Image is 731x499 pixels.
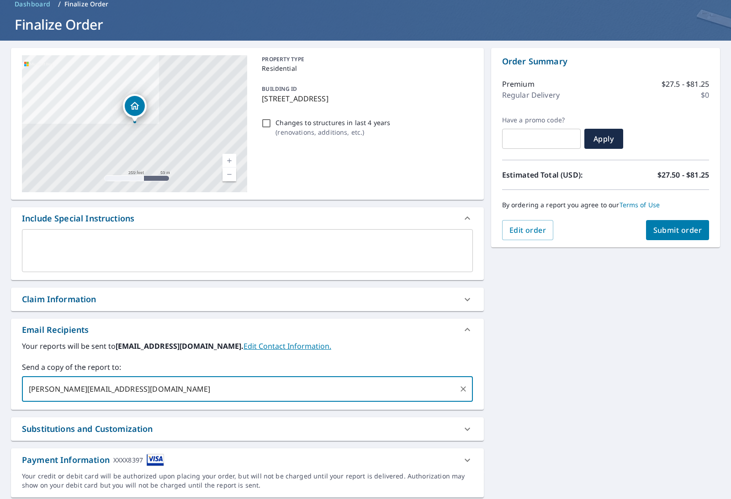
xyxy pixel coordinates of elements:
[275,118,390,127] p: Changes to structures in last 4 years
[502,220,554,240] button: Edit order
[502,116,581,124] label: Have a promo code?
[11,319,484,341] div: Email Recipients
[502,169,606,180] p: Estimated Total (USD):
[113,454,143,466] div: XXXX8397
[701,89,709,100] p: $0
[262,55,469,63] p: PROPERTY TYPE
[147,454,164,466] img: cardImage
[620,200,660,209] a: Terms of Use
[22,212,134,225] div: Include Special Instructions
[592,134,616,144] span: Apply
[123,94,147,122] div: Dropped pin, building 1, Residential property, 6900 SW 44th St Lincoln, NE 68523
[502,55,709,68] p: Order Summary
[22,293,96,305] div: Claim Information
[11,207,484,229] div: Include Special Instructions
[262,63,469,73] p: Residential
[22,324,89,336] div: Email Recipients
[11,288,484,311] div: Claim Information
[22,472,473,490] div: Your credit or debit card will be authorized upon placing your order, but will not be charged unt...
[262,93,469,104] p: [STREET_ADDRESS]
[646,220,710,240] button: Submit order
[275,127,390,137] p: ( renovations, additions, etc. )
[22,341,473,352] label: Your reports will be sent to
[11,417,484,441] div: Substitutions and Customization
[22,423,153,435] div: Substitutions and Customization
[653,225,702,235] span: Submit order
[222,168,236,181] a: Current Level 17, Zoom Out
[22,454,164,466] div: Payment Information
[662,79,709,89] p: $27.5 - $81.25
[457,383,470,395] button: Clear
[509,225,546,235] span: Edit order
[657,169,709,180] p: $27.50 - $81.25
[22,362,473,373] label: Send a copy of the report to:
[502,89,560,100] p: Regular Delivery
[222,154,236,168] a: Current Level 17, Zoom In
[502,201,709,209] p: By ordering a report you agree to our
[262,85,297,93] p: BUILDING ID
[244,341,331,351] a: EditContactInfo
[11,15,720,34] h1: Finalize Order
[116,341,244,351] b: [EMAIL_ADDRESS][DOMAIN_NAME].
[502,79,535,89] p: Premium
[584,129,623,149] button: Apply
[11,448,484,472] div: Payment InformationXXXX8397cardImage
